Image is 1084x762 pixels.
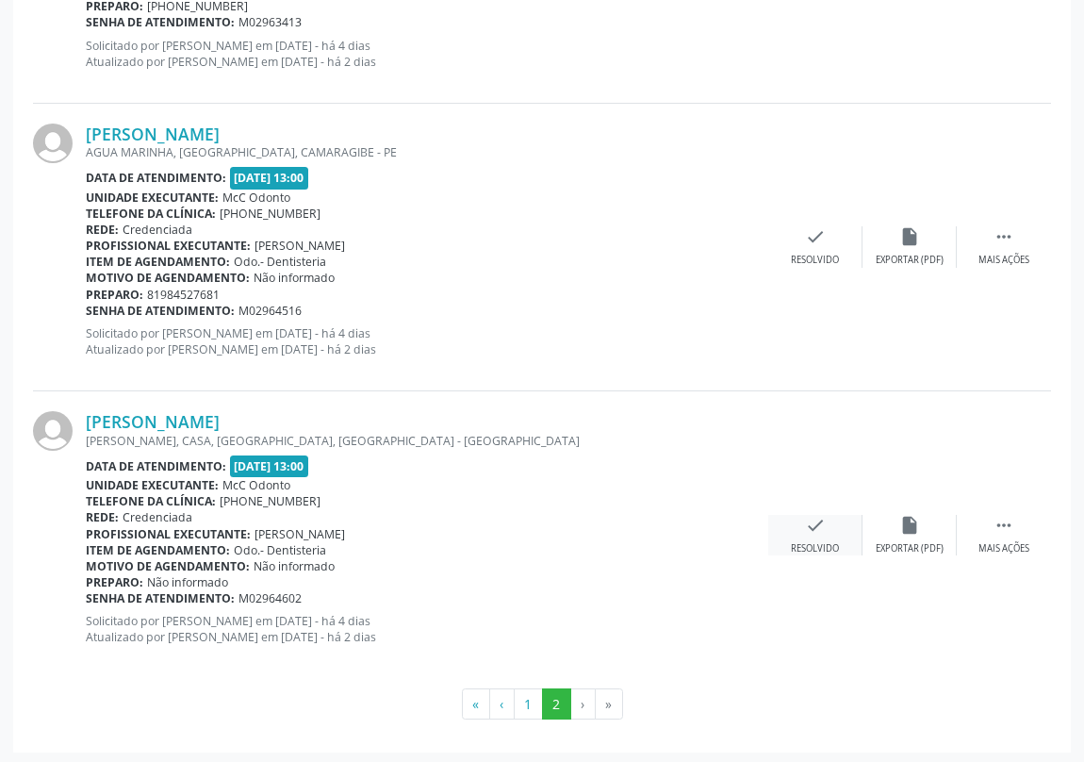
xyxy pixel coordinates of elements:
b: Senha de atendimento: [86,14,235,30]
span: [PHONE_NUMBER] [220,206,320,222]
img: img [33,411,73,451]
b: Preparo: [86,574,143,590]
b: Rede: [86,509,119,525]
b: Senha de atendimento: [86,303,235,319]
b: Item de agendamento: [86,542,230,558]
button: Go to page 2 [542,688,571,721]
div: Resolvido [791,542,839,555]
i:  [994,226,1014,247]
button: Go to page 1 [514,688,543,721]
span: [PERSON_NAME] [255,526,345,542]
span: M02963413 [238,14,302,30]
b: Telefone da clínica: [86,493,216,509]
span: McC Odonto [222,190,290,206]
span: [DATE] 13:00 [230,167,309,189]
b: Rede: [86,222,119,238]
p: Solicitado por [PERSON_NAME] em [DATE] - há 4 dias Atualizado por [PERSON_NAME] em [DATE] - há 2 ... [86,613,768,645]
ul: Pagination [33,688,1051,721]
span: Odo.- Dentisteria [234,542,326,558]
b: Motivo de agendamento: [86,270,250,286]
b: Profissional executante: [86,526,251,542]
i: check [805,226,826,247]
span: Não informado [254,558,335,574]
span: M02964516 [238,303,302,319]
span: 81984527681 [147,287,220,303]
div: Mais ações [978,254,1029,267]
b: Senha de atendimento: [86,590,235,606]
span: Credenciada [123,222,192,238]
div: AGUA MARINHA, [GEOGRAPHIC_DATA], CAMARAGIBE - PE [86,144,768,160]
b: Data de atendimento: [86,170,226,186]
b: Preparo: [86,287,143,303]
span: M02964602 [238,590,302,606]
div: [PERSON_NAME], CASA, [GEOGRAPHIC_DATA], [GEOGRAPHIC_DATA] - [GEOGRAPHIC_DATA] [86,433,768,449]
div: Mais ações [978,542,1029,555]
b: Item de agendamento: [86,254,230,270]
b: Unidade executante: [86,477,219,493]
div: Exportar (PDF) [876,254,944,267]
span: McC Odonto [222,477,290,493]
span: Credenciada [123,509,192,525]
a: [PERSON_NAME] [86,411,220,432]
div: Exportar (PDF) [876,542,944,555]
button: Go to previous page [489,688,515,721]
p: Solicitado por [PERSON_NAME] em [DATE] - há 4 dias Atualizado por [PERSON_NAME] em [DATE] - há 2 ... [86,38,768,70]
b: Unidade executante: [86,190,219,206]
a: [PERSON_NAME] [86,124,220,144]
span: [DATE] 13:00 [230,456,309,477]
b: Telefone da clínica: [86,206,216,222]
p: Solicitado por [PERSON_NAME] em [DATE] - há 4 dias Atualizado por [PERSON_NAME] em [DATE] - há 2 ... [86,325,768,357]
span: Não informado [254,270,335,286]
span: [PERSON_NAME] [255,238,345,254]
i:  [994,515,1014,536]
i: insert_drive_file [899,226,920,247]
i: insert_drive_file [899,515,920,536]
b: Data de atendimento: [86,458,226,474]
img: img [33,124,73,163]
button: Go to first page [462,688,490,721]
span: Não informado [147,574,228,590]
i: check [805,515,826,536]
div: Resolvido [791,254,839,267]
span: [PHONE_NUMBER] [220,493,320,509]
b: Motivo de agendamento: [86,558,250,574]
span: Odo.- Dentisteria [234,254,326,270]
b: Profissional executante: [86,238,251,254]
